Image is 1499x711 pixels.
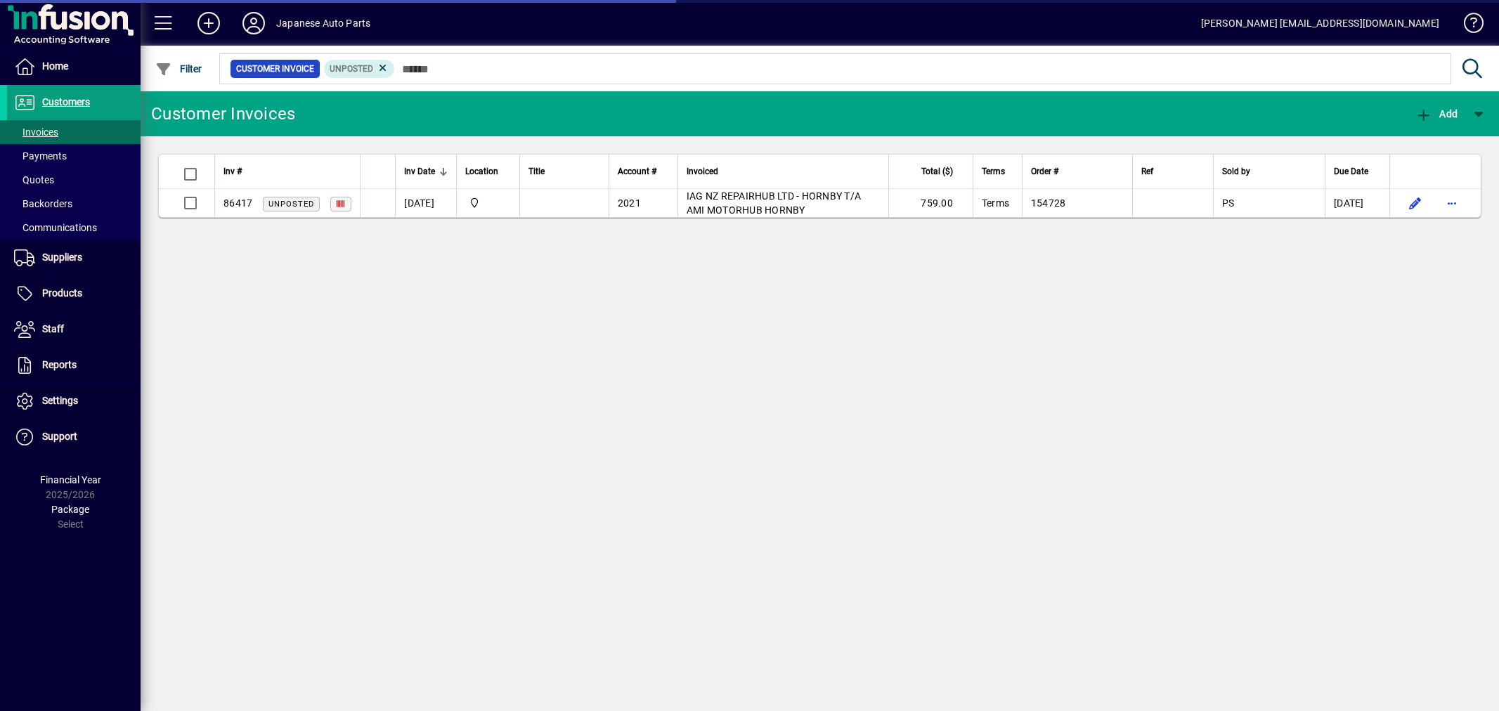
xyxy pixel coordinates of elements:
a: Home [7,49,141,84]
span: Title [528,164,545,179]
span: Filter [155,63,202,74]
span: Communications [14,222,97,233]
span: Due Date [1334,164,1368,179]
span: Settings [42,395,78,406]
span: Invoiced [687,164,718,179]
span: Inv Date [404,164,435,179]
span: Inv # [223,164,242,179]
span: Package [51,504,89,515]
span: Backorders [14,198,72,209]
span: Suppliers [42,252,82,263]
a: Suppliers [7,240,141,275]
a: Knowledge Base [1453,3,1481,48]
span: Support [42,431,77,442]
button: Edit [1404,192,1427,214]
div: Sold by [1222,164,1316,179]
div: [PERSON_NAME] [EMAIL_ADDRESS][DOMAIN_NAME] [1201,12,1439,34]
div: Title [528,164,600,179]
a: Backorders [7,192,141,216]
button: Profile [231,11,276,36]
div: Inv Date [404,164,448,179]
span: Central [465,195,511,211]
span: 154728 [1031,197,1066,209]
span: Quotes [14,174,54,185]
span: Ref [1141,164,1153,179]
span: Terms [982,164,1005,179]
span: PS [1222,197,1235,209]
a: Settings [7,384,141,419]
div: Due Date [1334,164,1381,179]
a: Communications [7,216,141,240]
div: Ref [1141,164,1205,179]
td: 759.00 [888,189,973,217]
button: More options [1441,192,1463,214]
span: Customers [42,96,90,107]
a: Quotes [7,168,141,192]
span: Payments [14,150,67,162]
div: Total ($) [897,164,966,179]
div: Customer Invoices [151,103,295,125]
span: Total ($) [921,164,953,179]
a: Payments [7,144,141,168]
td: [DATE] [1325,189,1389,217]
span: Add [1415,108,1458,119]
mat-chip: Customer Invoice Status: Unposted [324,60,395,78]
span: Staff [42,323,64,334]
div: Order # [1031,164,1124,179]
div: Invoiced [687,164,880,179]
span: Account # [618,164,656,179]
a: Invoices [7,120,141,144]
span: Financial Year [40,474,101,485]
span: Products [42,287,82,299]
div: Inv # [223,164,351,179]
button: Filter [152,56,206,81]
span: 2021 [618,197,641,209]
span: 86417 [223,197,252,209]
div: Account # [618,164,669,179]
button: Add [186,11,231,36]
span: Location [465,164,498,179]
a: Staff [7,312,141,347]
div: Location [465,164,511,179]
span: Invoices [14,126,58,138]
span: IAG NZ REPAIRHUB LTD - HORNBY T/A AMI MOTORHUB HORNBY [687,190,861,216]
span: Terms [982,197,1009,209]
span: Reports [42,359,77,370]
td: [DATE] [395,189,456,217]
span: Order # [1031,164,1058,179]
span: Home [42,60,68,72]
div: Japanese Auto Parts [276,12,370,34]
a: Reports [7,348,141,383]
a: Products [7,276,141,311]
span: Customer Invoice [236,62,314,76]
button: Add [1412,101,1461,126]
span: Unposted [268,200,314,209]
span: Sold by [1222,164,1250,179]
a: Support [7,419,141,455]
span: Unposted [330,64,373,74]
